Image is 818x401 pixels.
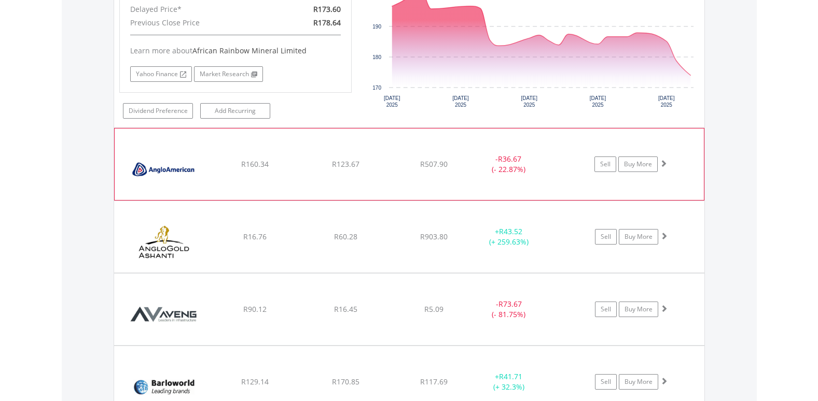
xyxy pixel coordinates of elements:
text: 180 [372,54,381,60]
a: Sell [595,229,617,245]
span: R507.90 [420,159,448,169]
span: R173.60 [313,4,341,14]
span: R36.67 [498,154,521,164]
a: Buy More [619,374,658,390]
text: [DATE] 2025 [452,95,469,108]
div: - (- 81.75%) [470,299,548,320]
span: R73.67 [498,299,522,309]
img: EQU.ZA.AGL.png [120,141,209,197]
div: + (+ 259.63%) [470,226,548,247]
a: Sell [595,374,617,390]
span: R43.52 [499,226,522,236]
span: R117.69 [420,377,448,386]
a: Dividend Preference [123,103,193,119]
text: [DATE] 2025 [658,95,675,108]
span: R5.09 [424,304,443,314]
span: R903.80 [420,232,448,241]
div: Previous Close Price [122,16,273,30]
a: Yahoo Finance [130,66,192,82]
span: African Rainbow Mineral Limited [192,46,307,55]
div: Learn more about [130,46,341,56]
text: 190 [372,24,381,30]
text: [DATE] 2025 [590,95,606,108]
div: + (+ 32.3%) [470,371,548,392]
text: [DATE] 2025 [521,95,537,108]
img: EQU.ZA.AEG.png [119,287,209,342]
span: R41.71 [499,371,522,381]
span: R129.14 [241,377,269,386]
text: [DATE] 2025 [384,95,400,108]
a: Sell [594,156,616,172]
span: R16.45 [334,304,357,314]
div: - (- 22.87%) [469,154,547,175]
img: EQU.ZA.ANG.png [119,214,209,270]
a: Sell [595,302,617,317]
a: Buy More [619,302,658,317]
span: R60.28 [334,232,357,241]
div: Delayed Price* [122,3,273,16]
span: R170.85 [332,377,359,386]
a: Buy More [619,229,658,245]
span: R16.76 [243,232,267,241]
span: R123.67 [332,159,359,169]
span: R90.12 [243,304,267,314]
text: 170 [372,85,381,91]
span: R178.64 [313,18,341,27]
a: Add Recurring [200,103,270,119]
span: R160.34 [241,159,269,169]
a: Market Research [194,66,263,82]
a: Buy More [618,156,658,172]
